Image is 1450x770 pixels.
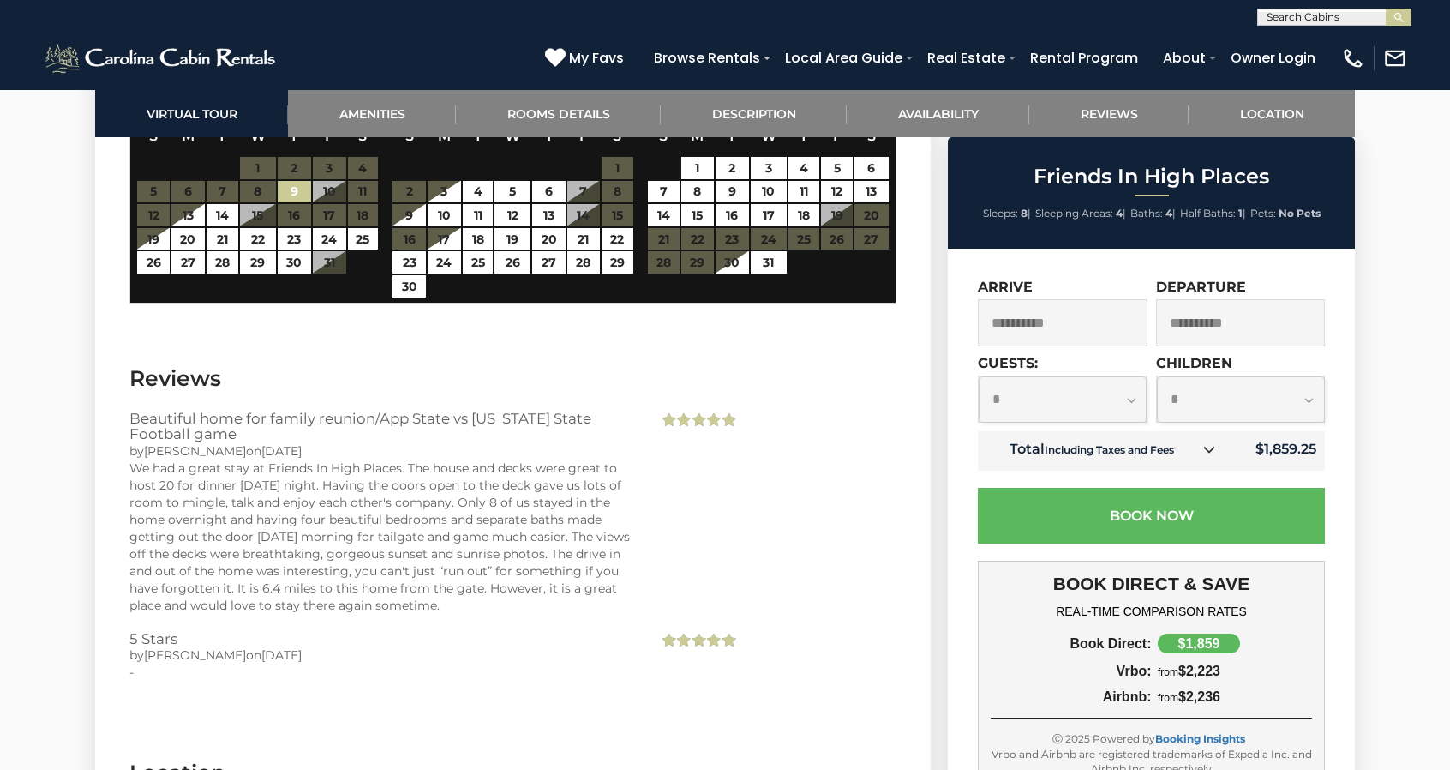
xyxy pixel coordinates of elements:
a: 13 [171,204,205,226]
span: Wednesday [505,128,520,144]
div: Book Direct: [991,636,1152,652]
img: phone-regular-white.png [1341,46,1365,70]
button: Book Now [978,488,1325,544]
a: 20 [171,228,205,250]
td: $1,859.25 [1229,431,1325,471]
small: Including Taxes and Fees [1045,443,1174,456]
span: Tuesday [474,128,482,144]
a: 10 [751,181,787,203]
a: 16 [716,204,749,226]
a: 11 [463,204,494,226]
h2: Friends In High Places [952,165,1351,188]
a: 6 [854,157,888,179]
span: Thursday [290,128,298,144]
a: 4 [463,181,494,203]
a: 20 [532,228,566,250]
a: Amenities [288,90,456,137]
a: 13 [854,181,888,203]
span: Thursday [545,128,554,144]
a: 28 [207,251,238,274]
li: | [1180,202,1246,225]
div: - [129,664,632,681]
div: by on [129,647,632,664]
label: Guests: [978,355,1038,371]
a: 11 [788,181,819,203]
span: Sleeping Areas: [1035,207,1113,220]
span: Friday [579,128,588,144]
strong: 4 [1116,207,1123,220]
a: 18 [788,204,819,226]
a: 31 [751,251,787,274]
a: 14 [648,204,680,226]
a: Local Area Guide [776,43,911,73]
div: $2,223 [1152,664,1313,679]
a: 5 [494,181,530,203]
span: [PERSON_NAME] [144,443,246,459]
td: Total [978,431,1229,471]
a: 19 [137,228,169,250]
a: 2 [716,157,749,179]
a: 30 [392,275,426,298]
a: About [1154,43,1214,73]
span: [DATE] [261,647,302,663]
a: Booking Insights [1155,732,1245,745]
a: 5 [821,157,853,179]
span: Monday [438,128,451,144]
label: Arrive [978,279,1033,295]
a: 18 [463,228,494,250]
a: Owner Login [1222,43,1324,73]
li: | [983,202,1031,225]
li: | [1035,202,1126,225]
span: Saturday [613,128,621,144]
a: 6 [532,181,566,203]
a: Browse Rentals [645,43,769,73]
a: Availability [847,90,1029,137]
li: | [1130,202,1176,225]
a: 26 [494,251,530,274]
a: Rental Program [1022,43,1147,73]
span: Friday [325,128,333,144]
span: Tuesday [728,128,736,144]
div: $2,236 [1152,689,1313,705]
a: 23 [278,228,311,250]
div: We had a great stay at Friends In High Places. The house and decks were great to host 20 for dinn... [129,460,632,614]
img: mail-regular-white.png [1383,46,1407,70]
a: 3 [751,157,787,179]
a: 24 [428,251,461,274]
a: 9 [716,181,749,203]
span: Saturday [867,128,876,144]
a: 12 [494,204,530,226]
a: 8 [681,181,713,203]
label: Departure [1156,279,1246,295]
div: Ⓒ 2025 Powered by [991,731,1312,746]
a: 19 [494,228,530,250]
div: Airbnb: [991,689,1152,705]
a: Virtual Tour [95,90,288,137]
span: Thursday [800,128,808,144]
a: 27 [171,251,205,274]
a: 21 [567,228,599,250]
a: 9 [392,204,426,226]
span: [DATE] [261,443,302,459]
span: Saturday [358,128,367,144]
h3: Reviews [129,364,896,394]
a: 25 [348,228,379,250]
span: from [1158,692,1178,704]
span: from [1158,666,1178,678]
a: 9 [278,181,311,203]
a: 26 [137,251,169,274]
div: $1,859 [1158,634,1240,653]
h3: BOOK DIRECT & SAVE [991,574,1312,594]
h4: REAL-TIME COMPARISON RATES [991,605,1312,618]
strong: No Pets [1279,207,1321,220]
a: 14 [207,204,238,226]
a: 29 [240,251,276,274]
span: Half Baths: [1180,207,1236,220]
strong: 8 [1021,207,1028,220]
a: 27 [532,251,566,274]
span: Sleeps: [983,207,1018,220]
span: [PERSON_NAME] [144,647,246,663]
a: Real Estate [919,43,1014,73]
div: Vrbo: [991,664,1152,679]
img: White-1-2.png [43,41,280,75]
